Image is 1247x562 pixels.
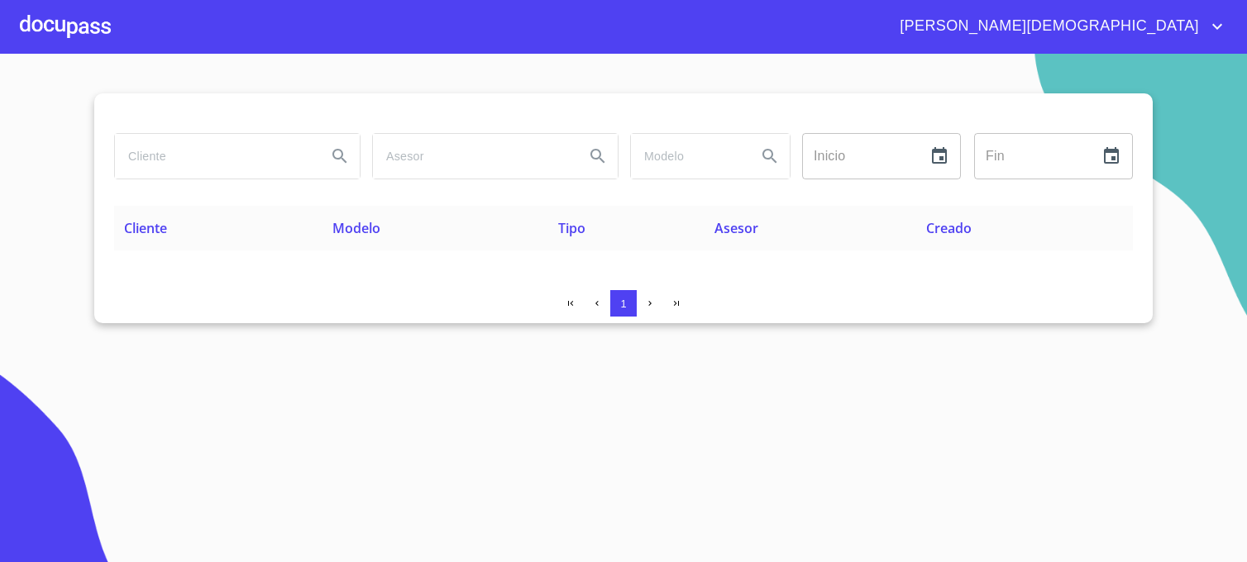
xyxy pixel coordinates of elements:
[750,136,790,176] button: Search
[124,219,167,237] span: Cliente
[610,290,637,317] button: 1
[115,134,313,179] input: search
[320,136,360,176] button: Search
[714,219,758,237] span: Asesor
[373,134,571,179] input: search
[620,298,626,310] span: 1
[332,219,380,237] span: Modelo
[926,219,972,237] span: Creado
[631,134,743,179] input: search
[578,136,618,176] button: Search
[558,219,585,237] span: Tipo
[887,13,1227,40] button: account of current user
[887,13,1207,40] span: [PERSON_NAME][DEMOGRAPHIC_DATA]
